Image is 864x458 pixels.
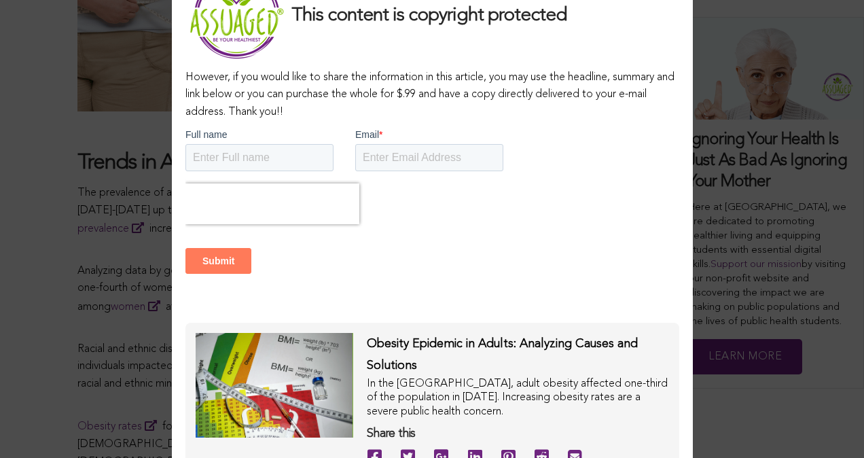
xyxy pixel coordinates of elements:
[196,333,353,438] img: copyright image
[185,69,679,122] p: However, if you would like to share the information in this article, you may use the headline, su...
[367,377,669,419] div: In the [GEOGRAPHIC_DATA], adult obesity affected one-third of the population in [DATE]. Increasin...
[185,128,679,322] iframe: Form 0
[796,393,864,458] iframe: Chat Widget
[367,338,638,372] span: Obesity Epidemic in Adults: Analyzing Causes and Solutions
[367,426,669,442] h4: Share this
